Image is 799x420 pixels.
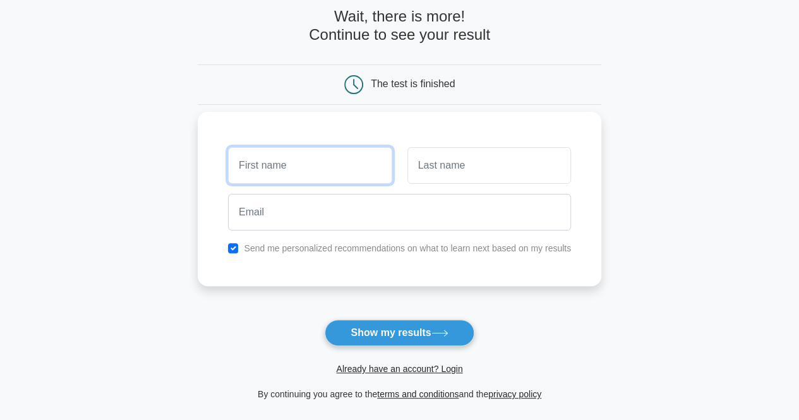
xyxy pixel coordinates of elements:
[407,147,571,184] input: Last name
[336,364,462,374] a: Already have an account? Login
[377,389,459,399] a: terms and conditions
[325,320,474,346] button: Show my results
[198,8,601,44] h4: Wait, there is more! Continue to see your result
[228,147,392,184] input: First name
[244,243,571,253] label: Send me personalized recommendations on what to learn next based on my results
[228,194,571,231] input: Email
[371,78,455,89] div: The test is finished
[190,387,609,402] div: By continuing you agree to the and the
[488,389,541,399] a: privacy policy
